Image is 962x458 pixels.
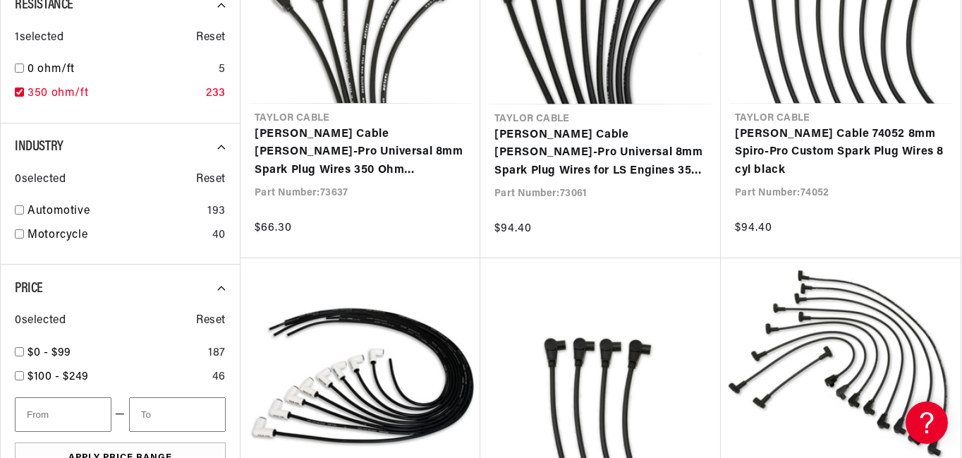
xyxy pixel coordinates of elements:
div: 46 [212,368,226,387]
a: Automotive [28,203,202,221]
span: 1 selected [15,29,63,47]
input: From [15,397,111,432]
span: $100 - $249 [28,371,89,382]
div: 193 [207,203,226,221]
span: 0 selected [15,312,66,330]
a: 0 ohm/ft [28,61,213,79]
a: [PERSON_NAME] Cable [PERSON_NAME]-Pro Universal 8mm Spark Plug Wires for LS Engines 350 Ohms [494,126,707,181]
span: $0 - $99 [28,347,71,358]
a: [PERSON_NAME] Cable [PERSON_NAME]-Pro Universal 8mm Spark Plug Wires 350 Ohm Suppression [255,126,466,180]
a: Motorcycle [28,227,207,245]
span: Reset [196,29,226,47]
div: 233 [206,85,226,103]
span: Reset [196,171,226,189]
span: 0 selected [15,171,66,189]
span: — [115,406,126,424]
div: 5 [219,61,226,79]
a: [PERSON_NAME] Cable 74052 8mm Spiro-Pro Custom Spark Plug Wires 8 cyl black [735,126,946,180]
span: Industry [15,140,63,154]
div: 187 [208,344,226,363]
span: Reset [196,312,226,330]
input: To [129,397,226,432]
span: Price [15,282,43,296]
a: 350 ohm/ft [28,85,200,103]
div: 40 [212,227,226,245]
